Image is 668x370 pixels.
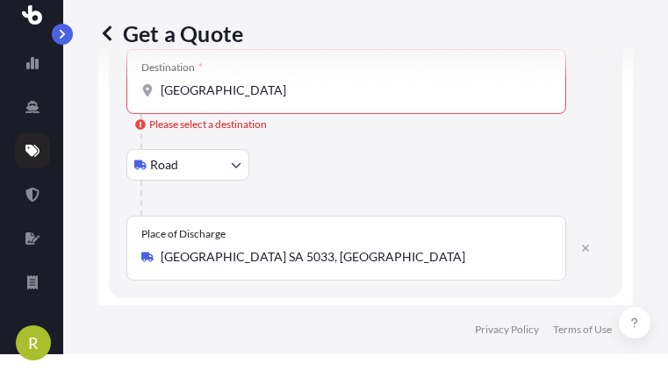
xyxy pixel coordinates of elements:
input: Place of Discharge [161,248,544,266]
span: R [28,334,39,352]
div: Place of Discharge [141,227,226,241]
p: Get a Quote [98,19,243,47]
div: Please select a destination [135,116,267,133]
span: Road [150,156,178,174]
a: Privacy Policy [475,323,539,337]
a: Terms of Use [553,323,612,337]
button: Select transport [126,149,249,181]
input: Destination [161,82,544,99]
